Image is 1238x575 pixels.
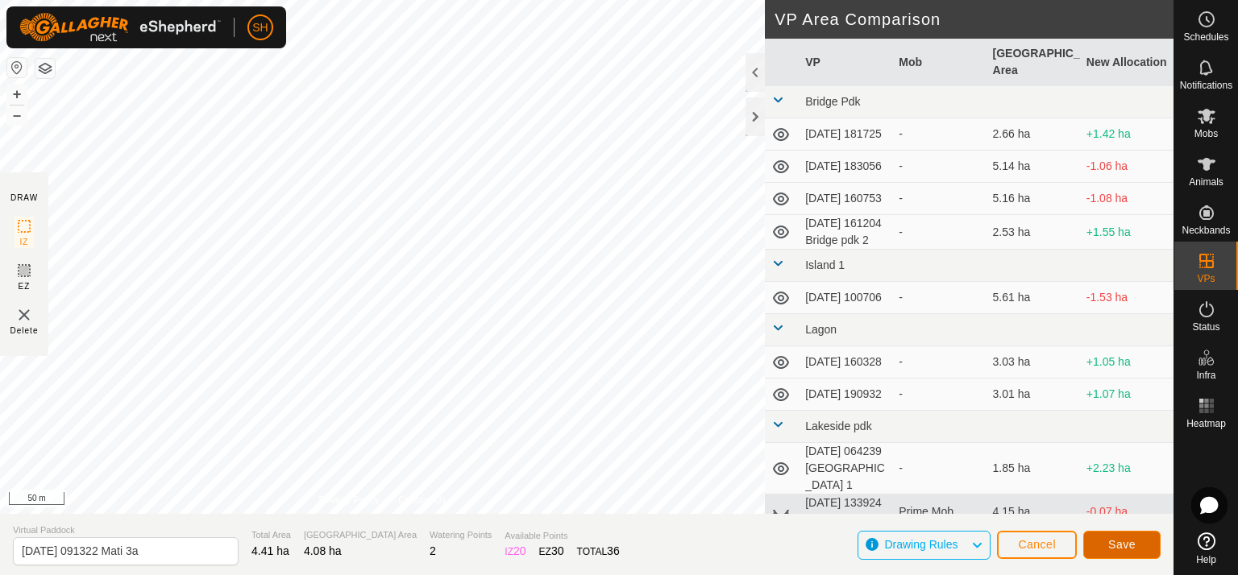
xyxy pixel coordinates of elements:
div: - [899,386,979,403]
td: [DATE] 190932 [799,379,892,411]
span: Lagon [805,323,837,336]
td: +2.23 ha [1080,443,1174,494]
td: [DATE] 181725 [799,118,892,151]
td: 5.14 ha [987,151,1080,183]
td: +1.42 ha [1080,118,1174,151]
span: Neckbands [1182,225,1230,235]
span: Available Points [505,529,619,543]
div: - [899,224,979,241]
td: -1.53 ha [1080,282,1174,314]
td: 5.16 ha [987,183,1080,215]
div: IZ [505,543,526,560]
span: Bridge Pdk [805,95,860,108]
td: 2.66 ha [987,118,1080,151]
img: Gallagher Logo [19,13,221,42]
button: Cancel [997,531,1077,559]
th: New Allocation [1080,39,1174,86]
span: Animals [1189,177,1223,187]
th: Mob [892,39,986,86]
td: -0.07 ha [1080,494,1174,529]
td: [DATE] 161204 Bridge pdk 2 [799,215,892,250]
button: + [7,85,27,104]
td: [DATE] 160753 [799,183,892,215]
td: +1.07 ha [1080,379,1174,411]
button: Reset Map [7,58,27,77]
span: Island 1 [805,259,845,271]
span: Watering Points [430,528,492,542]
th: [GEOGRAPHIC_DATA] Area [987,39,1080,86]
span: 20 [513,544,526,557]
span: Lakeside pdk [805,420,872,432]
span: 2 [430,544,436,557]
div: EZ [539,543,564,560]
td: 3.03 ha [987,346,1080,379]
span: [GEOGRAPHIC_DATA] Area [304,528,417,542]
span: Mobs [1194,129,1218,139]
span: Heatmap [1186,419,1226,428]
span: 36 [607,544,620,557]
td: +1.05 ha [1080,346,1174,379]
a: Help [1174,526,1238,571]
a: Privacy Policy [319,493,380,507]
span: Delete [10,325,39,337]
td: +1.55 ha [1080,215,1174,250]
td: [DATE] 133924 Ridges 5a [799,494,892,529]
td: 3.01 ha [987,379,1080,411]
span: Save [1108,538,1136,551]
div: TOTAL [577,543,620,560]
td: 5.61 ha [987,282,1080,314]
div: Prime Mob [899,503,979,520]
th: VP [799,39,892,86]
span: Help [1196,555,1216,565]
span: Infra [1196,370,1215,380]
td: [DATE] 100706 [799,282,892,314]
span: EZ [19,280,31,292]
span: SH [252,19,268,36]
span: 4.08 ha [304,544,342,557]
td: 2.53 ha [987,215,1080,250]
span: Notifications [1180,81,1232,90]
div: - [899,289,979,306]
span: IZ [20,236,29,248]
button: Map Layers [35,59,55,78]
span: 4.41 ha [251,544,289,557]
td: -1.06 ha [1080,151,1174,183]
div: - [899,190,979,207]
span: Schedules [1183,32,1228,42]
td: 4.15 ha [987,494,1080,529]
span: Status [1192,322,1219,332]
a: Contact Us [398,493,446,507]
td: [DATE] 183056 [799,151,892,183]
div: - [899,354,979,370]
img: VP [15,305,34,325]
td: [DATE] 064239 [GEOGRAPHIC_DATA] 1 [799,443,892,494]
div: - [899,460,979,477]
span: VPs [1197,274,1215,283]
td: [DATE] 160328 [799,346,892,379]
td: -1.08 ha [1080,183,1174,215]
span: Virtual Paddock [13,523,239,537]
span: 30 [551,544,564,557]
td: 1.85 ha [987,443,1080,494]
button: – [7,105,27,125]
div: - [899,126,979,143]
h2: VP Area Comparison [775,10,1174,29]
div: - [899,158,979,175]
span: Drawing Rules [884,538,958,551]
span: Total Area [251,528,291,542]
span: Cancel [1018,538,1056,551]
button: Save [1083,531,1161,559]
div: DRAW [10,192,38,204]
